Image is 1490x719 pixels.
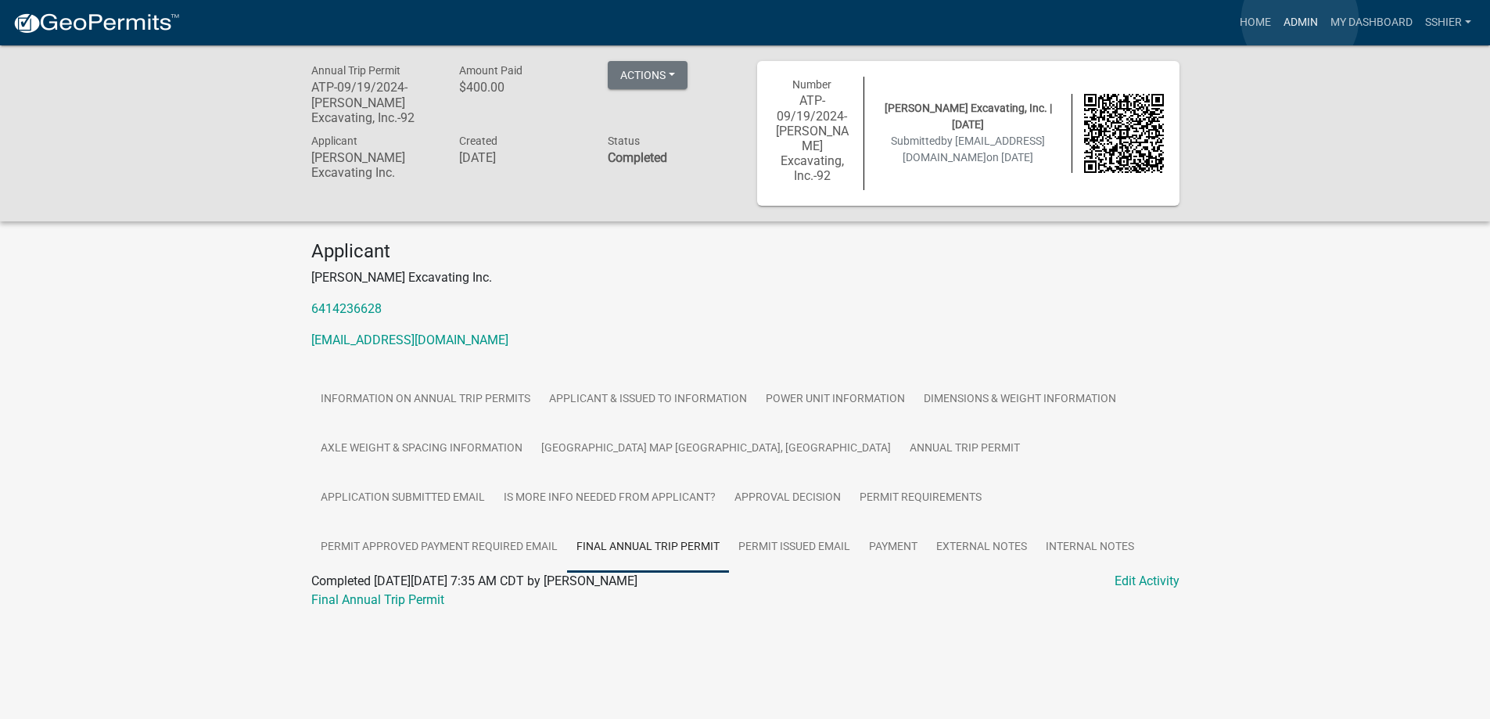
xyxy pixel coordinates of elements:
[900,424,1029,474] a: Annual Trip Permit
[311,135,357,147] span: Applicant
[885,102,1052,131] span: [PERSON_NAME] Excavating, Inc. | [DATE]
[459,150,584,165] h6: [DATE]
[725,473,850,523] a: Approval Decision
[540,375,756,425] a: Applicant & Issued To Information
[1277,8,1324,38] a: Admin
[850,473,991,523] a: Permit Requirements
[773,93,853,183] h6: ATP-09/19/2024-[PERSON_NAME] Excavating, Inc.-92
[1084,94,1164,174] img: QR code
[1419,8,1477,38] a: sshier
[311,333,508,347] a: [EMAIL_ADDRESS][DOMAIN_NAME]
[729,523,860,573] a: Permit Issued Email
[1036,523,1144,573] a: Internal Notes
[311,573,637,588] span: Completed [DATE][DATE] 7:35 AM CDT by [PERSON_NAME]
[311,240,1179,263] h4: Applicant
[311,473,494,523] a: Application Submitted Email
[1115,572,1179,591] a: Edit Activity
[459,135,497,147] span: Created
[567,523,729,573] a: Final Annual Trip Permit
[927,523,1036,573] a: External Notes
[311,150,436,180] h6: [PERSON_NAME] Excavating Inc.
[903,135,1045,164] span: by [EMAIL_ADDRESS][DOMAIN_NAME]
[792,78,831,91] span: Number
[311,268,1179,287] p: [PERSON_NAME] Excavating Inc.
[608,135,640,147] span: Status
[459,64,522,77] span: Amount Paid
[532,424,900,474] a: [GEOGRAPHIC_DATA] Map [GEOGRAPHIC_DATA], [GEOGRAPHIC_DATA]
[756,375,914,425] a: Power Unit Information
[311,80,436,125] h6: ATP-09/19/2024-[PERSON_NAME] Excavating, Inc.-92
[860,523,927,573] a: Payment
[311,424,532,474] a: Axle Weight & Spacing Information
[311,64,400,77] span: Annual Trip Permit
[311,301,382,316] a: 6414236628
[311,523,567,573] a: Permit Approved Payment Required Email
[1324,8,1419,38] a: My Dashboard
[494,473,725,523] a: Is More Info Needed from Applicant?
[311,375,540,425] a: Information on Annual Trip Permits
[914,375,1126,425] a: Dimensions & Weight Information
[891,135,1045,164] span: Submitted on [DATE]
[1233,8,1277,38] a: Home
[459,80,584,95] h6: $400.00
[608,150,667,165] strong: Completed
[311,592,444,607] a: Final Annual Trip Permit
[608,61,688,89] button: Actions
